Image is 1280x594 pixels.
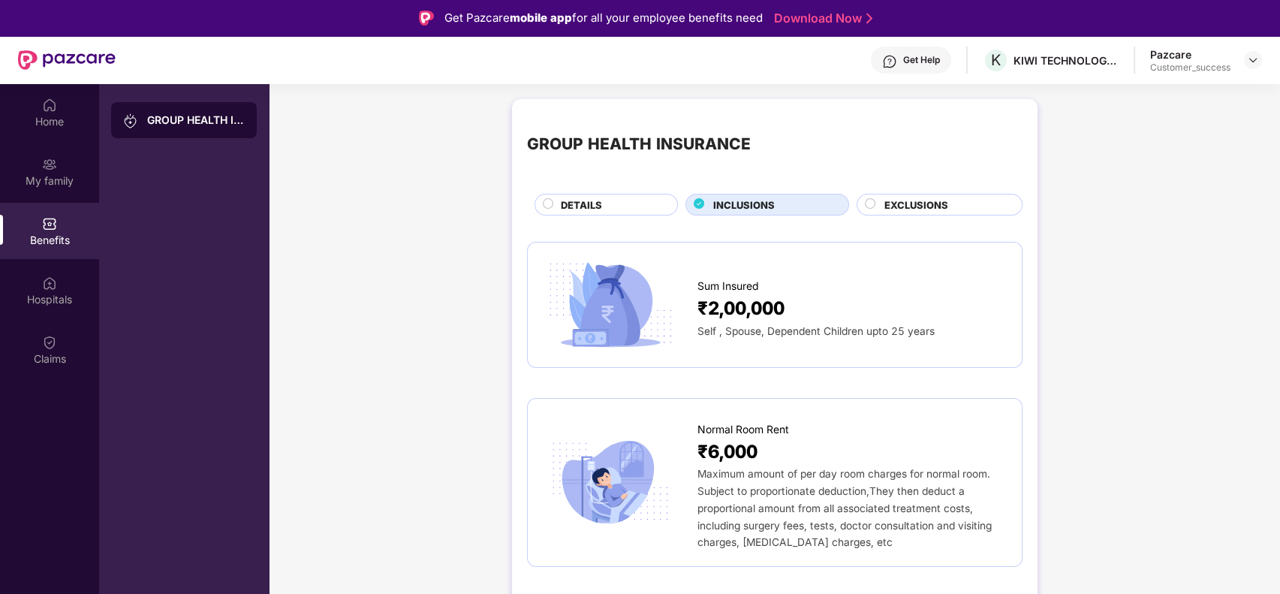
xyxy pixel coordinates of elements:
[42,216,57,231] img: svg+xml;base64,PHN2ZyBpZD0iQmVuZWZpdHMiIHhtbG5zPSJodHRwOi8vd3d3LnczLm9yZy8yMDAwL3N2ZyIgd2lkdGg9Ij...
[697,278,759,294] span: Sum Insured
[42,335,57,350] img: svg+xml;base64,PHN2ZyBpZD0iQ2xhaW0iIHhtbG5zPSJodHRwOi8vd3d3LnczLm9yZy8yMDAwL3N2ZyIgd2lkdGg9IjIwIi...
[527,132,751,157] div: GROUP HEALTH INSURANCE
[561,197,602,213] span: DETAILS
[884,197,948,213] span: EXCLUSIONS
[18,50,116,70] img: New Pazcare Logo
[903,54,940,66] div: Get Help
[1013,53,1119,68] div: KIWI TECHNOLOGIES INDIA PRIVATE LIMITED
[713,197,775,213] span: INCLUSIONS
[697,325,935,337] span: Self , Spouse, Dependent Children upto 25 years
[866,11,872,26] img: Stroke
[697,468,992,548] span: Maximum amount of per day room charges for normal room. Subject to proportionate deduction,They t...
[543,258,678,351] img: icon
[510,11,572,25] strong: mobile app
[42,98,57,113] img: svg+xml;base64,PHN2ZyBpZD0iSG9tZSIgeG1sbnM9Imh0dHA6Ly93d3cudzMub3JnLzIwMDAvc3ZnIiB3aWR0aD0iMjAiIG...
[697,438,757,466] span: ₹6,000
[543,436,678,529] img: icon
[419,11,434,26] img: Logo
[42,276,57,291] img: svg+xml;base64,PHN2ZyBpZD0iSG9zcGl0YWxzIiB4bWxucz0iaHR0cDovL3d3dy53My5vcmcvMjAwMC9zdmciIHdpZHRoPS...
[1150,62,1230,74] div: Customer_success
[1150,47,1230,62] div: Pazcare
[123,113,138,128] img: svg+xml;base64,PHN2ZyB3aWR0aD0iMjAiIGhlaWdodD0iMjAiIHZpZXdCb3g9IjAgMCAyMCAyMCIgZmlsbD0ibm9uZSIgeG...
[147,113,245,128] div: GROUP HEALTH INSURANCE
[991,51,1001,69] span: K
[697,294,785,323] span: ₹2,00,000
[42,157,57,172] img: svg+xml;base64,PHN2ZyB3aWR0aD0iMjAiIGhlaWdodD0iMjAiIHZpZXdCb3g9IjAgMCAyMCAyMCIgZmlsbD0ibm9uZSIgeG...
[774,11,868,26] a: Download Now
[882,54,897,69] img: svg+xml;base64,PHN2ZyBpZD0iSGVscC0zMngzMiIgeG1sbnM9Imh0dHA6Ly93d3cudzMub3JnLzIwMDAvc3ZnIiB3aWR0aD...
[1247,54,1259,66] img: svg+xml;base64,PHN2ZyBpZD0iRHJvcGRvd24tMzJ4MzIiIHhtbG5zPSJodHRwOi8vd3d3LnczLm9yZy8yMDAwL3N2ZyIgd2...
[444,9,763,27] div: Get Pazcare for all your employee benefits need
[697,421,789,438] span: Normal Room Rent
